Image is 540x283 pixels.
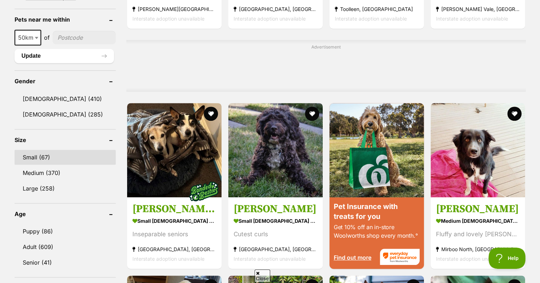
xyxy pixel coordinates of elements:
strong: Mirboo North, [GEOGRAPHIC_DATA] [436,244,520,254]
button: favourite [507,107,522,121]
header: Gender [15,78,116,84]
span: 50km [15,30,41,45]
button: Update [15,49,114,63]
h3: [PERSON_NAME] [436,202,520,216]
a: Adult (609) [15,239,116,254]
img: Finn Quinell - Border Collie x Australian Kelpie Dog [431,103,525,197]
img: Bertie Kumara - Maltese x Poodle Dog [228,103,323,197]
strong: [PERSON_NAME][GEOGRAPHIC_DATA] [132,4,216,14]
img: Ruby and Vincent Silvanus - Fox Terrier (Miniature) Dog [127,103,222,197]
h3: [PERSON_NAME] and [PERSON_NAME] [132,202,216,216]
div: Cutest curls [234,230,317,239]
span: Interstate adoption unavailable [436,256,508,262]
strong: Toolleen, [GEOGRAPHIC_DATA] [335,4,419,14]
h3: [PERSON_NAME] [234,202,317,216]
strong: [PERSON_NAME] Vale, [GEOGRAPHIC_DATA] [436,4,520,14]
a: Medium (370) [15,165,116,180]
strong: [GEOGRAPHIC_DATA], [GEOGRAPHIC_DATA] [234,244,317,254]
span: Interstate adoption unavailable [234,16,306,22]
header: Age [15,211,116,217]
div: Fluffy and lovely [PERSON_NAME] [436,230,520,239]
a: [DEMOGRAPHIC_DATA] (410) [15,91,116,106]
span: Interstate adoption unavailable [132,16,204,22]
strong: small [DEMOGRAPHIC_DATA] Dog [234,216,317,226]
a: Puppy (86) [15,224,116,239]
span: of [44,33,50,42]
header: Size [15,137,116,143]
div: Advertisement [126,40,526,92]
span: Interstate adoption unavailable [234,256,306,262]
strong: medium [DEMOGRAPHIC_DATA] Dog [436,216,520,226]
strong: small [DEMOGRAPHIC_DATA] Dog [132,216,216,226]
a: Small (67) [15,150,116,165]
a: [PERSON_NAME] small [DEMOGRAPHIC_DATA] Dog Cutest curls [GEOGRAPHIC_DATA], [GEOGRAPHIC_DATA] Inte... [228,197,323,269]
iframe: Help Scout Beacon - Open [489,248,526,269]
button: favourite [305,107,319,121]
a: [PERSON_NAME] medium [DEMOGRAPHIC_DATA] Dog Fluffy and lovely [PERSON_NAME] Mirboo North, [GEOGRA... [431,197,525,269]
input: postcode [53,31,116,44]
span: Interstate adoption unavailable [132,256,204,262]
button: favourite [204,107,218,121]
a: Large (258) [15,181,116,196]
strong: [GEOGRAPHIC_DATA], [GEOGRAPHIC_DATA] [132,244,216,254]
a: Senior (41) [15,255,116,270]
span: Close [255,270,270,282]
span: 50km [15,33,40,43]
span: Interstate adoption unavailable [436,16,508,22]
a: [PERSON_NAME] and [PERSON_NAME] small [DEMOGRAPHIC_DATA] Dog Inseparable seniors [GEOGRAPHIC_DATA... [127,197,222,269]
div: Inseparable seniors [132,230,216,239]
strong: [GEOGRAPHIC_DATA], [GEOGRAPHIC_DATA] [234,4,317,14]
header: Pets near me within [15,16,116,23]
a: [DEMOGRAPHIC_DATA] (285) [15,107,116,122]
span: Interstate adoption unavailable [335,16,407,22]
img: bonded besties [186,174,222,209]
